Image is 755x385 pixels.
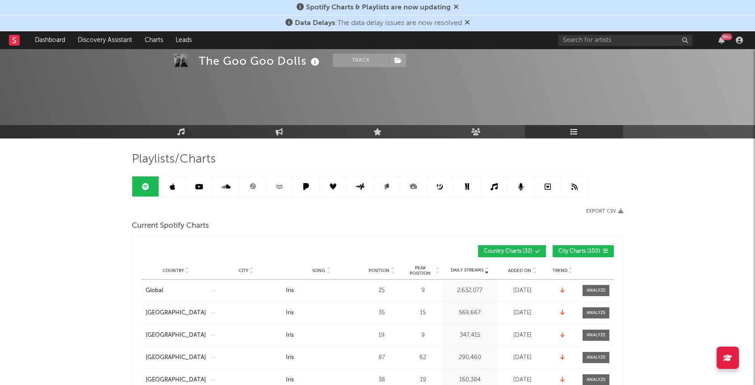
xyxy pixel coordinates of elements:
div: [DATE] [500,309,545,318]
a: Iris [286,353,357,362]
div: Iris [286,353,294,362]
span: Country [163,268,184,273]
a: [GEOGRAPHIC_DATA] [146,376,206,385]
div: 15 [406,309,440,318]
span: Data Delays [295,20,335,27]
span: Position [369,268,390,273]
span: City [239,268,248,273]
div: [DATE] [500,376,545,385]
span: Daily Streams [451,267,483,274]
div: [DATE] [500,286,545,295]
div: 290,460 [444,353,495,362]
div: Iris [286,376,294,385]
button: 99+ [718,37,725,44]
div: 19 [361,331,402,340]
button: City Charts(100) [553,245,614,257]
span: Dismiss [465,20,470,27]
span: Song [312,268,325,273]
a: Discovery Assistant [71,31,138,49]
a: [GEOGRAPHIC_DATA] [146,309,206,318]
div: Iris [286,286,294,295]
span: Country Charts ( 32 ) [484,249,533,254]
div: Global [146,286,163,295]
div: 569,667 [444,309,495,318]
span: Current Spotify Charts [132,221,209,231]
a: Charts [138,31,169,49]
div: The Goo Goo Dolls [199,54,322,68]
span: Peak Position [406,265,434,276]
a: Global [146,286,206,295]
div: Iris [286,331,294,340]
div: 160,384 [444,376,495,385]
a: Iris [286,309,357,318]
input: Search for artists [558,35,692,46]
div: [DATE] [500,331,545,340]
span: Spotify Charts & Playlists are now updating [306,4,451,11]
div: 35 [361,309,402,318]
div: 2,632,077 [444,286,495,295]
div: [DATE] [500,353,545,362]
a: [GEOGRAPHIC_DATA] [146,353,206,362]
div: 19 [406,376,440,385]
span: Added On [508,268,531,273]
div: 87 [361,353,402,362]
a: Iris [286,286,357,295]
span: Playlists/Charts [132,154,216,165]
div: 9 [406,286,440,295]
div: 347,415 [444,331,495,340]
a: Dashboard [29,31,71,49]
span: Dismiss [453,4,459,11]
div: 38 [361,376,402,385]
span: : The data delay issues are now resolved [295,20,462,27]
a: Iris [286,376,357,385]
a: Iris [286,331,357,340]
a: [GEOGRAPHIC_DATA] [146,331,206,340]
div: 99 + [721,33,732,40]
span: Trend [553,268,567,273]
button: Country Charts(32) [478,245,546,257]
div: 9 [406,331,440,340]
div: Iris [286,309,294,318]
div: 62 [406,353,440,362]
div: 25 [361,286,402,295]
a: Leads [169,31,198,49]
button: Export CSV [586,209,623,214]
button: Track [333,54,389,67]
span: City Charts ( 100 ) [558,249,600,254]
